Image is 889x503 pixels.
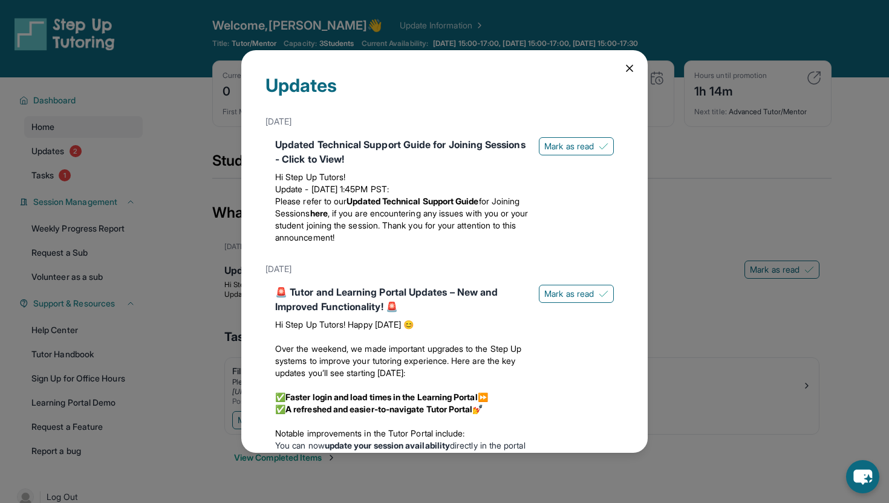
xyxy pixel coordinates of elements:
img: Mark as read [599,141,608,151]
span: Mark as read [544,288,594,300]
span: 💅 [472,404,483,414]
span: You can now [275,440,325,450]
div: Updated Technical Support Guide for Joining Sessions - Click to View! [275,137,529,166]
span: , if you are encountering any issues with you or your student joining the session. Thank you for ... [275,208,529,242]
div: Updates [265,74,624,111]
strong: Updated Technical Support Guide [347,196,478,206]
div: [DATE] [265,111,624,132]
button: chat-button [846,460,879,493]
strong: A refreshed and easier-to-navigate Tutor Portal [285,404,472,414]
span: ⏩ [478,392,488,402]
div: 🚨 Tutor and Learning Portal Updates – New and Improved Functionality! 🚨 [275,285,529,314]
span: Mark as read [544,140,594,152]
strong: Faster login and load times in the Learning Portal [285,392,478,402]
a: here [310,208,328,218]
span: Update - [DATE] 1:45PM PST: [275,184,389,194]
img: Mark as read [599,289,608,299]
span: Over the weekend, we made important upgrades to the Step Up systems to improve your tutoring expe... [275,343,521,378]
strong: update your session availability [325,440,450,450]
span: ✅ [275,404,285,414]
span: ✅ [275,392,285,402]
div: [DATE] [265,258,624,280]
button: Mark as read [539,137,614,155]
button: Mark as read [539,285,614,303]
span: Notable improvements in the Tutor Portal include: [275,428,464,438]
span: Hi Step Up Tutors! [275,172,345,182]
span: Please refer to our [275,196,347,206]
span: Hi Step Up Tutors! Happy [DATE] 😊 [275,319,414,329]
